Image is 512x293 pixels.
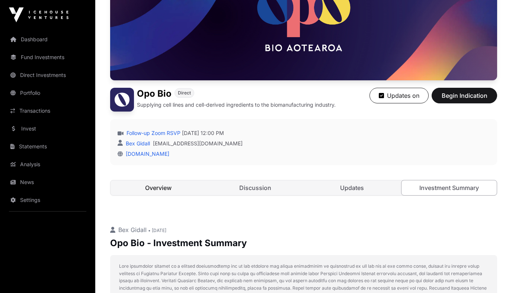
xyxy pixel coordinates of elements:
a: Investment Summary [401,180,497,196]
h1: Opo Bio [137,88,172,100]
a: Dashboard [6,31,89,48]
img: Icehouse Ventures Logo [9,7,68,22]
a: Discussion [208,180,303,195]
iframe: Chat Widget [475,257,512,293]
span: Direct [178,90,191,96]
a: Fund Investments [6,49,89,65]
a: Updates [304,180,400,195]
span: Begin Indication [441,91,488,100]
p: Opo Bio - Investment Summary [110,237,497,249]
button: Begin Indication [432,88,497,103]
p: Supplying cell lines and cell-derived ingredients to the biomanufacturing industry. [137,101,336,109]
button: Updates on [369,88,429,103]
a: Overview [111,180,206,195]
a: Statements [6,138,89,155]
a: [EMAIL_ADDRESS][DOMAIN_NAME] [153,140,243,147]
img: Opo Bio [110,88,134,112]
span: [DATE] 12:00 PM [182,129,224,137]
a: News [6,174,89,190]
a: Direct Investments [6,67,89,83]
a: [DOMAIN_NAME] [123,151,169,157]
a: Invest [6,120,89,137]
a: Begin Indication [432,95,497,103]
nav: Tabs [111,180,497,195]
a: Bex Gidall [124,140,150,146]
p: Bex Gidall [110,225,497,234]
a: Transactions [6,103,89,119]
a: Follow-up Zoom RSVP [125,129,180,137]
a: Portfolio [6,85,89,101]
a: Analysis [6,156,89,173]
span: • [DATE] [148,228,166,233]
a: Settings [6,192,89,208]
